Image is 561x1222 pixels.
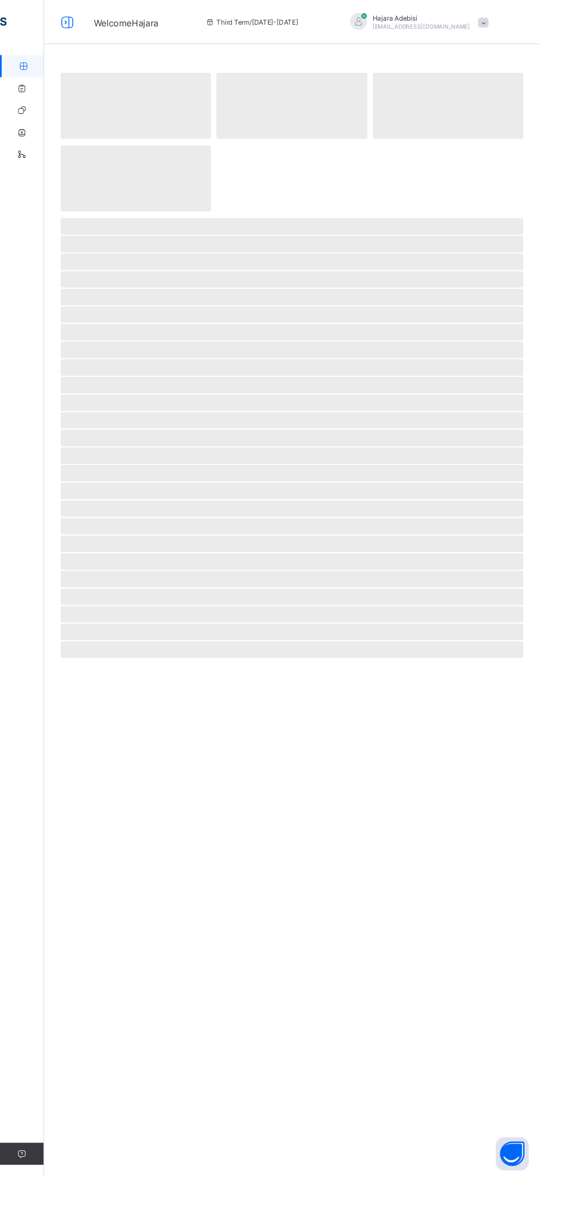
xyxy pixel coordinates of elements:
[63,410,544,427] span: ‌
[63,575,544,592] span: ‌
[63,355,544,372] span: ‌
[63,520,544,537] span: ‌
[63,612,544,629] span: ‌
[63,538,544,555] span: ‌
[63,373,544,391] span: ‌
[63,483,544,500] span: ‌
[63,245,544,262] span: ‌
[353,14,513,33] div: HajaraAdebisi
[63,557,544,574] span: ‌
[214,19,310,27] span: session/term information
[63,593,544,610] span: ‌
[63,667,544,684] span: ‌
[515,1182,550,1216] button: Open asap
[63,151,219,220] span: ‌
[63,465,544,482] span: ‌
[63,282,544,299] span: ‌
[63,502,544,519] span: ‌
[387,24,488,31] span: [EMAIL_ADDRESS][DOMAIN_NAME]
[63,648,544,665] span: ‌
[63,318,544,336] span: ‌
[63,630,544,647] span: ‌
[63,76,219,144] span: ‌
[63,447,544,464] span: ‌
[63,300,544,317] span: ‌
[387,14,488,23] span: Hajara Adebisi
[63,392,544,409] span: ‌
[388,76,544,144] span: ‌
[63,428,544,446] span: ‌
[63,337,544,354] span: ‌
[63,227,544,244] span: ‌
[63,263,544,281] span: ‌
[97,18,165,30] span: Welcome Hajara
[225,76,381,144] span: ‌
